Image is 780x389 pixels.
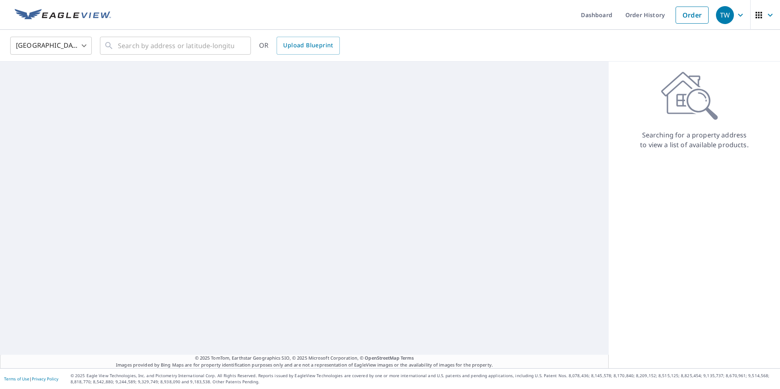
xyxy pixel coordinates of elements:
span: © 2025 TomTom, Earthstar Geographics SIO, © 2025 Microsoft Corporation, © [195,355,414,362]
a: Terms of Use [4,376,29,382]
div: OR [259,37,340,55]
p: © 2025 Eagle View Technologies, Inc. and Pictometry International Corp. All Rights Reserved. Repo... [71,373,776,385]
img: EV Logo [15,9,111,21]
p: | [4,376,58,381]
a: Upload Blueprint [277,37,339,55]
a: Terms [401,355,414,361]
div: TW [716,6,734,24]
input: Search by address or latitude-longitude [118,34,234,57]
div: [GEOGRAPHIC_DATA] [10,34,92,57]
a: OpenStreetMap [365,355,399,361]
p: Searching for a property address to view a list of available products. [640,130,749,150]
a: Order [676,7,709,24]
a: Privacy Policy [32,376,58,382]
span: Upload Blueprint [283,40,333,51]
